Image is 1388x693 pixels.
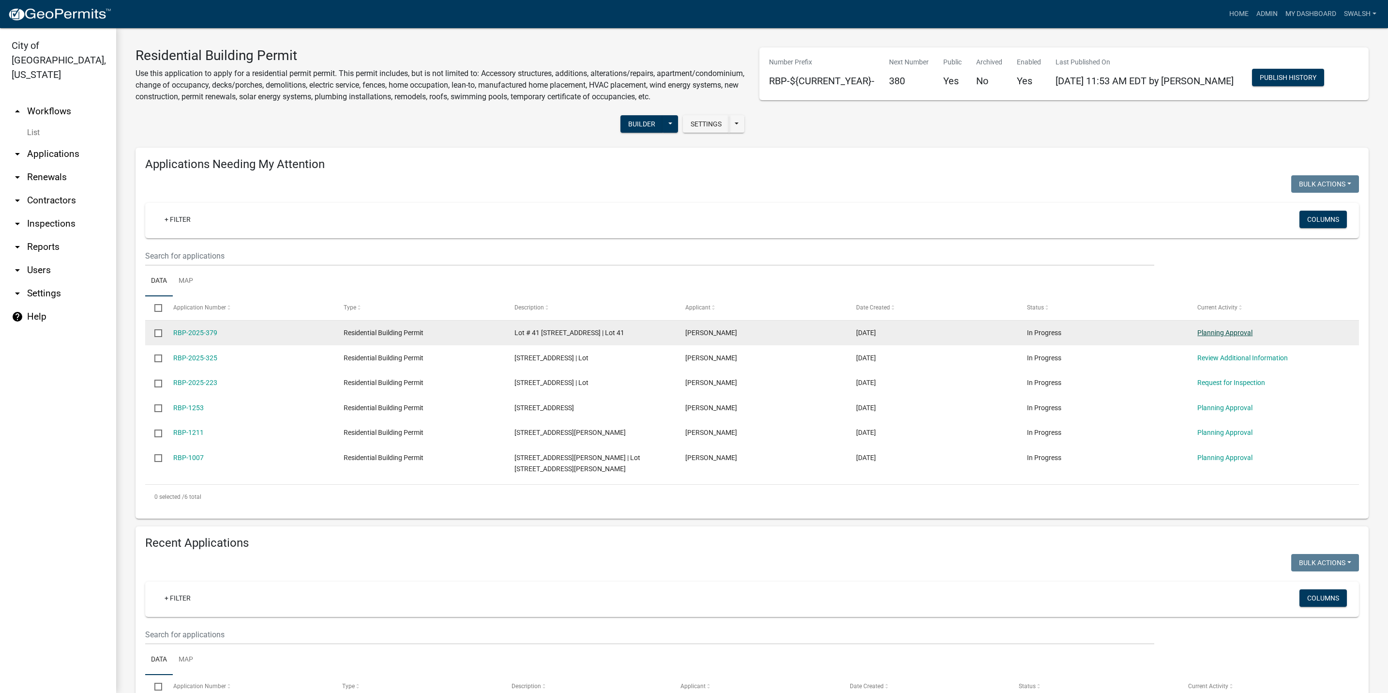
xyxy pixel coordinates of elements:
[976,75,1002,87] h5: No
[1017,296,1188,320] datatable-header-cell: Status
[856,404,876,412] span: 07/16/2024
[685,429,737,436] span: Madison McGuigan
[1197,454,1252,462] a: Planning Approval
[1291,175,1359,193] button: Bulk Actions
[1197,404,1252,412] a: Planning Approval
[344,329,423,337] span: Residential Building Permit
[1340,5,1380,23] a: swalsh
[1252,69,1324,86] button: Publish History
[685,329,737,337] span: Michael D Whalen
[976,57,1002,67] p: Archived
[145,645,173,676] a: Data
[685,454,737,462] span: greg furnish
[154,493,184,500] span: 0 selected /
[1027,429,1061,436] span: In Progress
[173,404,204,412] a: RBP-1253
[12,264,23,276] i: arrow_drop_down
[12,218,23,230] i: arrow_drop_down
[145,536,1359,550] h4: Recent Applications
[512,683,541,690] span: Description
[1291,554,1359,571] button: Bulk Actions
[344,354,423,362] span: Residential Building Permit
[1252,75,1324,82] wm-modal-confirm: Workflow Publish History
[145,246,1154,266] input: Search for applications
[676,296,847,320] datatable-header-cell: Applicant
[1197,379,1265,386] a: Request for Inspection
[856,379,876,386] span: 06/12/2025
[514,404,574,412] span: 5500 Buckthorne Dr | Lot
[514,304,544,311] span: Description
[685,354,737,362] span: Jonathan Camilotto
[856,329,876,337] span: 10/09/2025
[620,115,663,133] button: Builder
[173,683,226,690] span: Application Number
[1027,404,1061,412] span: In Progress
[12,195,23,206] i: arrow_drop_down
[157,211,198,228] a: + Filter
[505,296,676,320] datatable-header-cell: Description
[889,57,929,67] p: Next Number
[12,148,23,160] i: arrow_drop_down
[173,645,199,676] a: Map
[514,454,640,473] span: 5616 Bailey Grant Rd. | Lot 412 old stoner place
[1027,304,1044,311] span: Status
[173,329,217,337] a: RBP-2025-379
[514,429,626,436] span: 1952 Fisher Lane | Lot 13
[769,75,875,87] h5: RBP-${CURRENT_YEAR}-
[145,296,164,320] datatable-header-cell: Select
[680,683,706,690] span: Applicant
[145,157,1359,171] h4: Applications Needing My Attention
[145,266,173,297] a: Data
[173,429,204,436] a: RBP-1211
[514,329,624,337] span: Lot # 41 2323 Charlestown Pike Jeffersonville, IN 47130 | Lot 41
[1027,379,1061,386] span: In Progress
[685,404,737,412] span: Robyn Wall
[1019,683,1036,690] span: Status
[1197,429,1252,436] a: Planning Approval
[1017,75,1041,87] h5: Yes
[1197,304,1237,311] span: Current Activity
[334,296,505,320] datatable-header-cell: Type
[889,75,929,87] h5: 380
[769,57,875,67] p: Number Prefix
[683,115,729,133] button: Settings
[173,354,217,362] a: RBP-2025-325
[173,266,199,297] a: Map
[856,304,890,311] span: Date Created
[344,454,423,462] span: Residential Building Permit
[1282,5,1340,23] a: My Dashboard
[12,171,23,183] i: arrow_drop_down
[847,296,1018,320] datatable-header-cell: Date Created
[1027,454,1061,462] span: In Progress
[514,379,588,386] span: 924 Meigs Avenue | Lot
[1056,57,1234,67] p: Last Published On
[173,454,204,462] a: RBP-1007
[856,429,876,436] span: 06/14/2024
[856,354,876,362] span: 08/25/2025
[12,241,23,253] i: arrow_drop_down
[1027,329,1061,337] span: In Progress
[136,68,745,103] p: Use this application to apply for a residential permit permit. This permit includes, but is not l...
[685,304,710,311] span: Applicant
[157,589,198,607] a: + Filter
[1225,5,1252,23] a: Home
[12,288,23,299] i: arrow_drop_down
[344,304,356,311] span: Type
[685,379,737,386] span: Shelby Walsh
[1252,5,1282,23] a: Admin
[344,429,423,436] span: Residential Building Permit
[145,485,1359,509] div: 6 total
[856,454,876,462] span: 03/05/2024
[1299,589,1347,607] button: Columns
[1017,57,1041,67] p: Enabled
[514,354,588,362] span: 1005 Presidential Place | Lot
[1027,354,1061,362] span: In Progress
[145,625,1154,645] input: Search for applications
[1188,683,1228,690] span: Current Activity
[342,683,355,690] span: Type
[1197,354,1288,362] a: Review Additional Information
[1056,75,1234,87] span: [DATE] 11:53 AM EDT by [PERSON_NAME]
[344,404,423,412] span: Residential Building Permit
[344,379,423,386] span: Residential Building Permit
[164,296,334,320] datatable-header-cell: Application Number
